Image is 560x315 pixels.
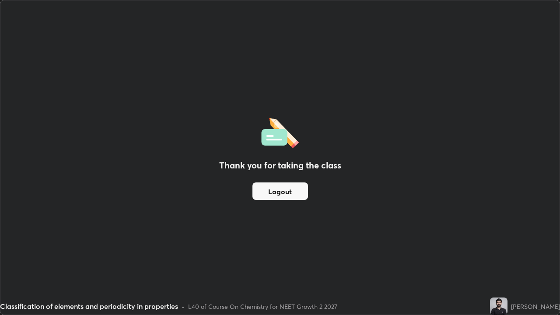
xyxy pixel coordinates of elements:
[188,302,337,311] div: L40 of Course On Chemistry for NEET Growth 2 2027
[490,297,507,315] img: 0c83c29822bb4980a4694bc9a4022f43.jpg
[219,159,341,172] h2: Thank you for taking the class
[182,302,185,311] div: •
[511,302,560,311] div: [PERSON_NAME]
[252,182,308,200] button: Logout
[261,115,299,148] img: offlineFeedback.1438e8b3.svg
